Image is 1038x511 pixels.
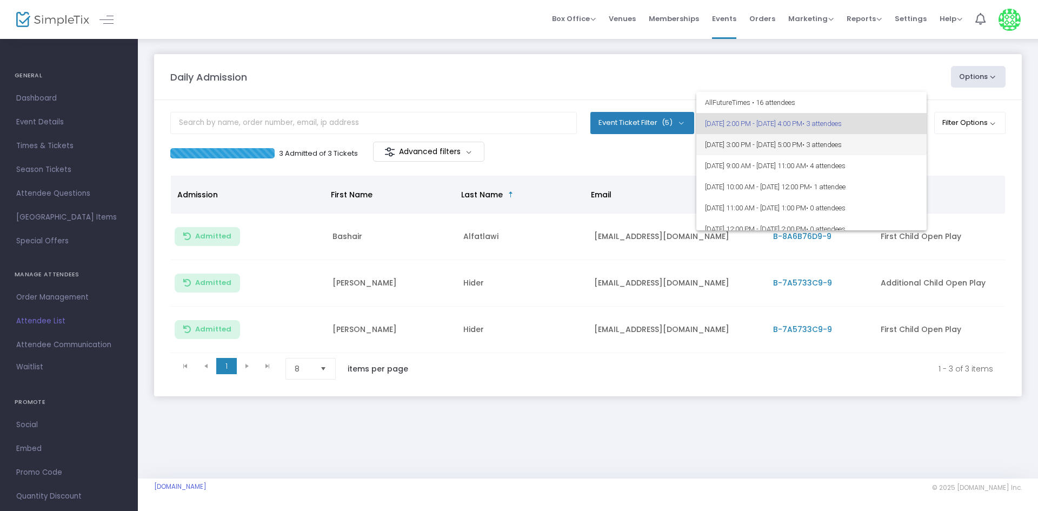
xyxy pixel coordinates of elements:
span: [DATE] 9:00 AM - [DATE] 11:00 AM [705,155,918,176]
span: • 0 attendees [806,204,846,212]
span: • 4 attendees [806,162,846,170]
span: [DATE] 11:00 AM - [DATE] 1:00 PM [705,197,918,218]
span: [DATE] 10:00 AM - [DATE] 12:00 PM [705,176,918,197]
span: [DATE] 12:00 PM - [DATE] 2:00 PM [705,218,918,240]
span: • 3 attendees [802,120,842,128]
span: • 0 attendees [806,225,846,233]
span: [DATE] 2:00 PM - [DATE] 4:00 PM [705,113,918,134]
span: All Future Times • 16 attendees [705,92,918,113]
span: • 1 attendee [810,183,846,191]
span: • 3 attendees [802,141,842,149]
span: [DATE] 3:00 PM - [DATE] 5:00 PM [705,134,918,155]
